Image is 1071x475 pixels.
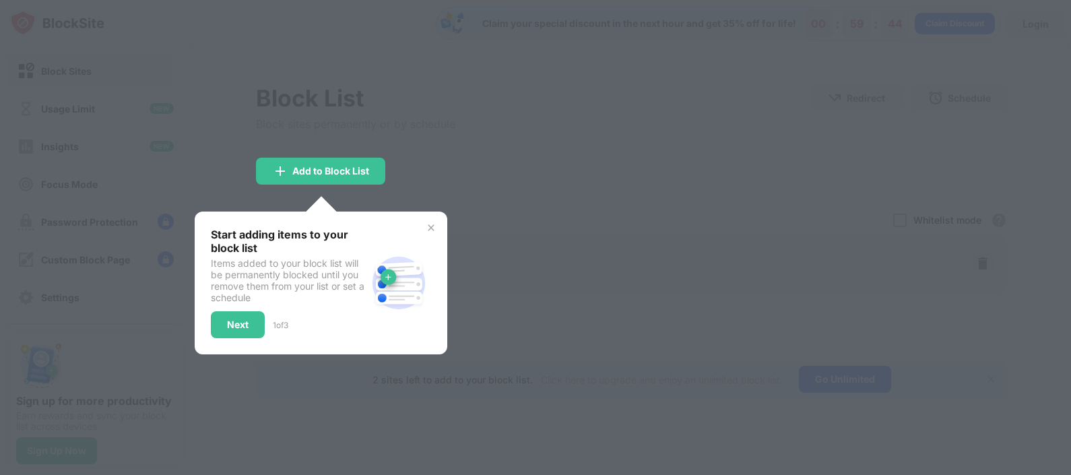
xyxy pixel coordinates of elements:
div: Start adding items to your block list [211,228,366,255]
img: block-site.svg [366,251,431,315]
div: 1 of 3 [273,320,288,330]
div: Items added to your block list will be permanently blocked until you remove them from your list o... [211,257,366,303]
img: x-button.svg [426,222,436,233]
div: Add to Block List [292,166,369,177]
div: Next [227,319,249,330]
